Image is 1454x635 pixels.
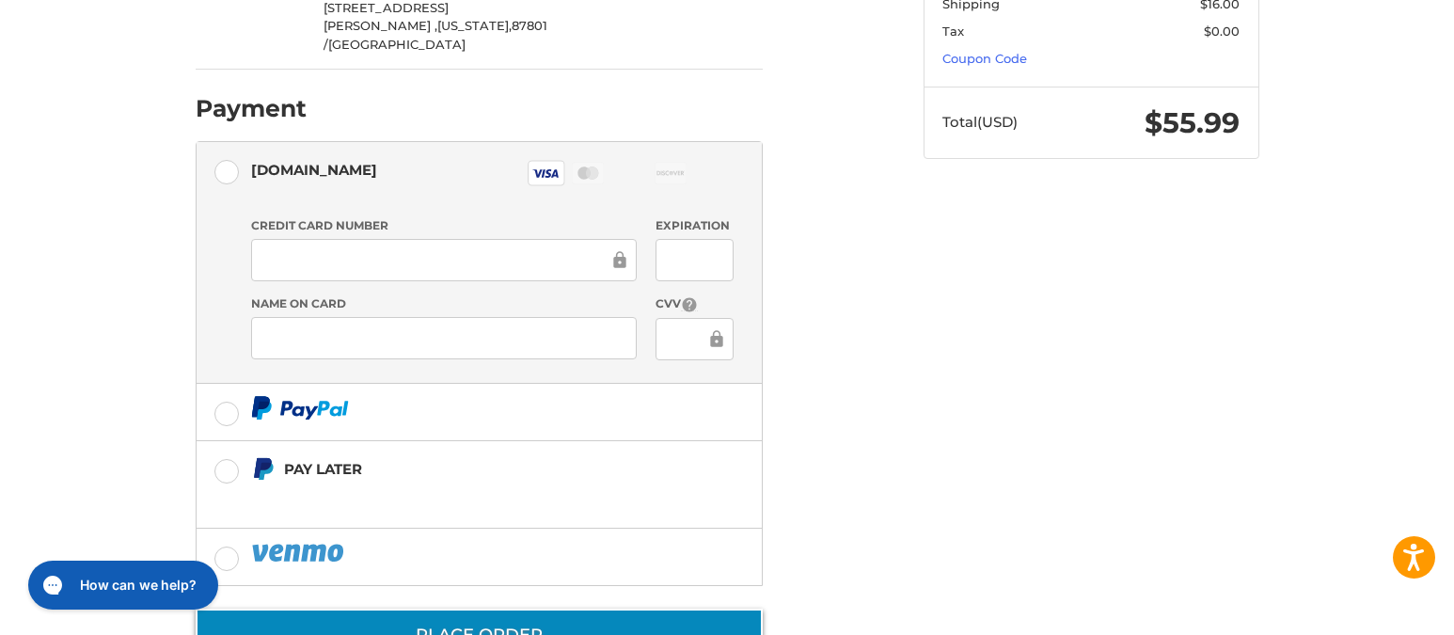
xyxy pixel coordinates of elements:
[437,18,512,33] span: [US_STATE],
[1145,105,1240,140] span: $55.99
[251,154,377,185] div: [DOMAIN_NAME]
[251,295,637,312] label: Name on Card
[942,113,1018,131] span: Total (USD)
[656,217,734,234] label: Expiration
[942,51,1027,66] a: Coupon Code
[251,457,275,481] img: Pay Later icon
[19,554,224,616] iframe: Gorgias live chat messenger
[942,24,964,39] span: Tax
[251,488,644,505] iframe: PayPal Message 1
[284,453,644,484] div: Pay Later
[251,217,637,234] label: Credit Card Number
[656,295,734,313] label: CVV
[328,37,466,52] span: [GEOGRAPHIC_DATA]
[196,94,307,123] h2: Payment
[324,18,437,33] span: [PERSON_NAME] ,
[1204,24,1240,39] span: $0.00
[251,541,347,564] img: PayPal icon
[324,18,547,52] span: 87801 /
[251,396,349,420] img: PayPal icon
